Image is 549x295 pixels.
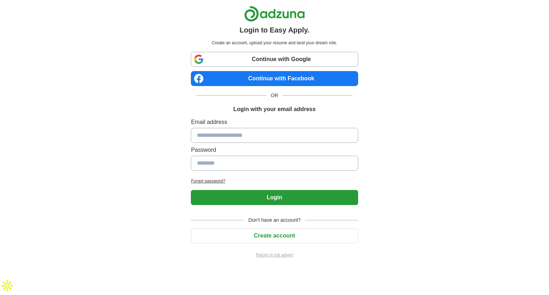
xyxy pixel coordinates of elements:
[191,118,358,126] label: Email address
[191,190,358,205] button: Login
[233,105,316,114] h1: Login with your email address
[191,52,358,67] a: Continue with Google
[191,228,358,243] button: Create account
[191,232,358,239] a: Create account
[191,71,358,86] a: Continue with Facebook
[192,40,356,46] p: Create an account, upload your resume and land your dream role.
[244,216,305,224] span: Don't have an account?
[191,146,358,154] label: Password
[239,25,310,35] h1: Login to Easy Apply.
[244,6,305,22] img: Adzuna logo
[267,92,283,99] span: OR
[191,252,358,258] a: Return to job advert
[191,178,358,184] a: Forgot password?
